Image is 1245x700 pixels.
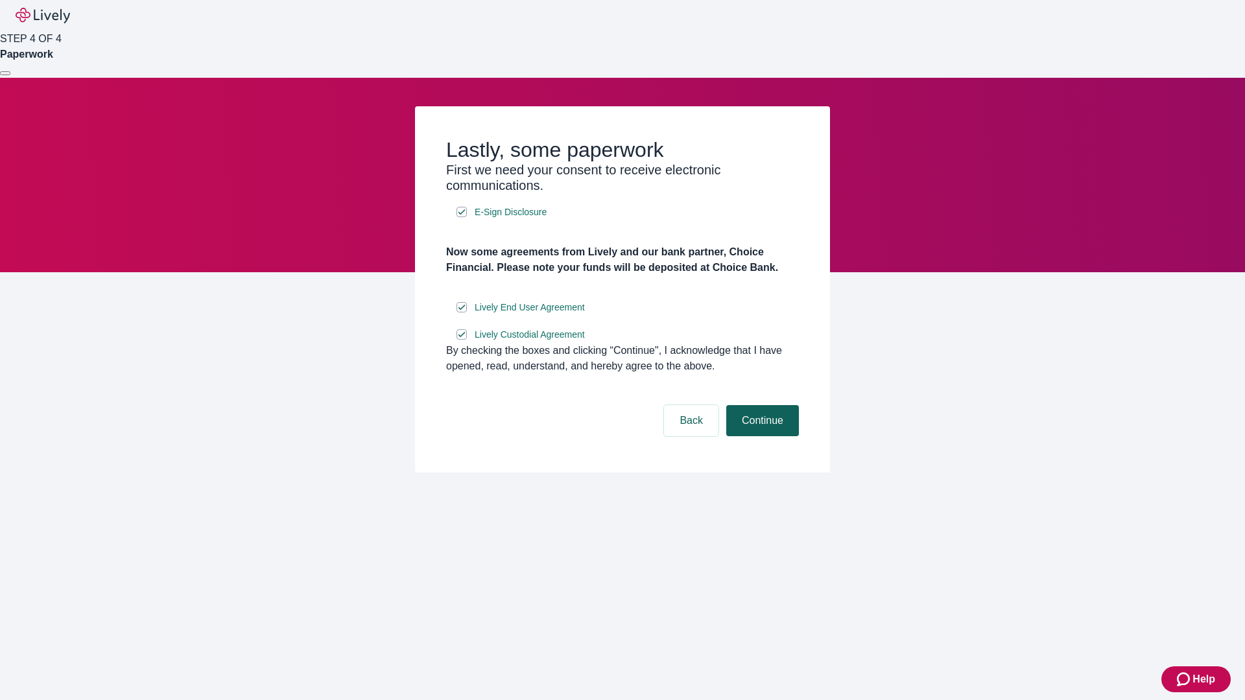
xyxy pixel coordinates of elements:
h3: First we need your consent to receive electronic communications. [446,162,799,193]
span: Help [1192,671,1215,687]
a: e-sign disclosure document [472,299,587,316]
button: Zendesk support iconHelp [1161,666,1231,692]
img: Lively [16,8,70,23]
h4: Now some agreements from Lively and our bank partner, Choice Financial. Please note your funds wi... [446,244,799,275]
div: By checking the boxes and clicking “Continue", I acknowledge that I have opened, read, understand... [446,343,799,374]
svg: Zendesk support icon [1177,671,1192,687]
span: Lively Custodial Agreement [475,328,585,342]
button: Continue [726,405,799,436]
a: e-sign disclosure document [472,204,549,220]
span: Lively End User Agreement [475,301,585,314]
h2: Lastly, some paperwork [446,137,799,162]
button: Back [664,405,718,436]
span: E-Sign Disclosure [475,205,547,219]
a: e-sign disclosure document [472,327,587,343]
